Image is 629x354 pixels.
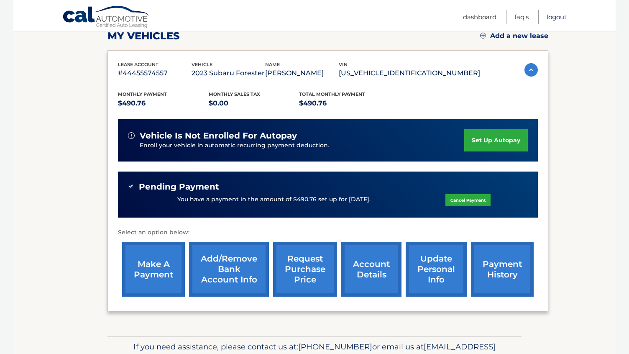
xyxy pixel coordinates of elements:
[140,131,297,141] span: vehicle is not enrolled for autopay
[62,5,150,30] a: Cal Automotive
[464,129,528,151] a: set up autopay
[192,62,212,67] span: vehicle
[341,242,401,297] a: account details
[299,91,365,97] span: Total Monthly Payment
[524,63,538,77] img: accordion-active.svg
[118,67,192,79] p: #44455574557
[265,62,280,67] span: name
[406,242,467,297] a: update personal info
[339,67,480,79] p: [US_VEHICLE_IDENTIFICATION_NUMBER]
[107,30,180,42] h2: my vehicles
[139,182,219,192] span: Pending Payment
[273,242,337,297] a: request purchase price
[471,242,534,297] a: payment history
[299,97,390,109] p: $490.76
[463,10,496,24] a: Dashboard
[118,62,159,67] span: lease account
[118,228,538,238] p: Select an option below:
[265,67,339,79] p: [PERSON_NAME]
[128,183,134,189] img: check-green.svg
[128,132,135,139] img: alert-white.svg
[122,242,185,297] a: make a payment
[547,10,567,24] a: Logout
[445,194,491,206] a: Cancel Payment
[480,32,548,40] a: Add a new lease
[339,62,348,67] span: vin
[298,342,372,351] span: [PHONE_NUMBER]
[118,97,209,109] p: $490.76
[177,195,371,204] p: You have a payment in the amount of $490.76 set up for [DATE].
[118,91,167,97] span: Monthly Payment
[480,33,486,38] img: add.svg
[209,97,299,109] p: $0.00
[140,141,464,150] p: Enroll your vehicle in automatic recurring payment deduction.
[189,242,269,297] a: Add/Remove bank account info
[514,10,529,24] a: FAQ's
[209,91,260,97] span: Monthly sales Tax
[192,67,265,79] p: 2023 Subaru Forester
